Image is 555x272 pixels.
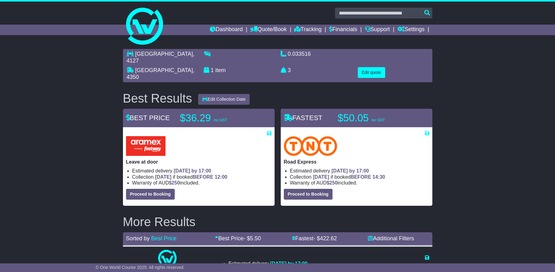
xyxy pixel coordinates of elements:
[398,25,425,35] a: Settings
[327,180,338,185] span: $
[126,114,170,122] span: BEST PRICE
[198,94,250,105] button: Edit Collection Date
[284,136,337,156] img: TNT Domestic: Road Express
[243,235,261,242] span: - $
[358,67,385,78] button: Edit quote
[96,265,185,270] span: © One World Courier 2025. All rights reserved.
[135,67,193,73] span: [GEOGRAPHIC_DATA]
[284,114,323,122] span: FASTEST
[126,235,150,242] span: Sorted by
[250,25,287,35] a: Quote/Book
[169,180,180,185] span: $
[351,174,371,180] span: BEFORE
[329,25,357,35] a: Financials
[332,168,369,173] span: [DATE] by 17:00
[313,235,337,242] span: - $
[172,180,180,185] span: 250
[284,189,333,200] button: Proceed to Booking
[250,235,261,242] span: 5.50
[132,180,271,186] li: Warranty of AUD included.
[135,51,193,57] span: [GEOGRAPHIC_DATA]
[320,235,337,242] span: 422.62
[372,118,385,122] span: inc GST
[368,235,414,242] a: Additional Filters
[288,51,311,57] span: 0.033516
[174,168,211,173] span: [DATE] by 17:00
[313,174,329,180] span: [DATE]
[155,174,227,180] span: if booked
[288,67,291,73] span: 3
[270,261,308,266] span: [DATE] by 17:00
[373,174,385,180] span: 14:30
[132,174,271,180] li: Collection
[193,174,214,180] span: BEFORE
[180,112,257,124] p: $36.29
[126,159,271,165] p: Leave at door
[210,25,243,35] a: Dashboard
[215,67,226,73] span: item
[126,136,165,156] img: Aramex: Leave at door
[120,91,195,105] div: Best Results
[290,180,429,186] li: Warranty of AUD included.
[211,67,214,73] span: 1
[284,159,429,165] p: Road Express
[329,180,338,185] span: 250
[155,174,171,180] span: [DATE]
[127,51,194,64] span: , 4127
[215,235,261,242] a: Best Price- $5.50
[214,118,227,122] span: inc GST
[365,25,390,35] a: Support
[228,261,308,266] li: Estimated delivery
[126,189,175,200] button: Proceed to Booking
[215,174,227,180] span: 12:00
[338,112,415,124] p: $50.05
[132,168,271,174] li: Estimated delivery
[127,67,194,80] span: , 4350
[294,25,321,35] a: Tracking
[158,250,177,268] img: One World Courier: Same Day Nationwide(quotes take 0.5-1 hour)
[290,168,429,174] li: Estimated delivery
[151,235,177,242] a: Best Price
[290,174,429,180] li: Collection
[292,235,337,242] a: Fastest- $422.62
[123,215,432,229] h2: More Results
[313,174,385,180] span: if booked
